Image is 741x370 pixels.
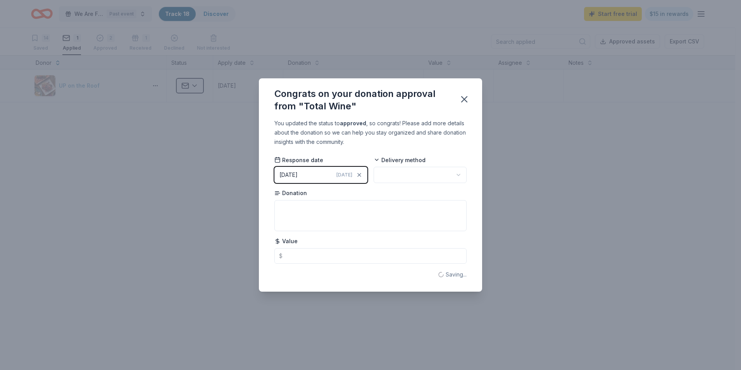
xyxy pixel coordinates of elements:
[274,119,467,147] div: You updated the status to , so congrats! Please add more details about the donation so we can hel...
[336,172,352,178] span: [DATE]
[274,88,450,112] div: Congrats on your donation approval from "Total Wine"
[274,237,298,245] span: Value
[340,120,366,126] b: approved
[274,189,307,197] span: Donation
[274,156,323,164] span: Response date
[274,167,367,183] button: [DATE][DATE]
[374,156,426,164] span: Delivery method
[279,170,298,180] div: [DATE]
